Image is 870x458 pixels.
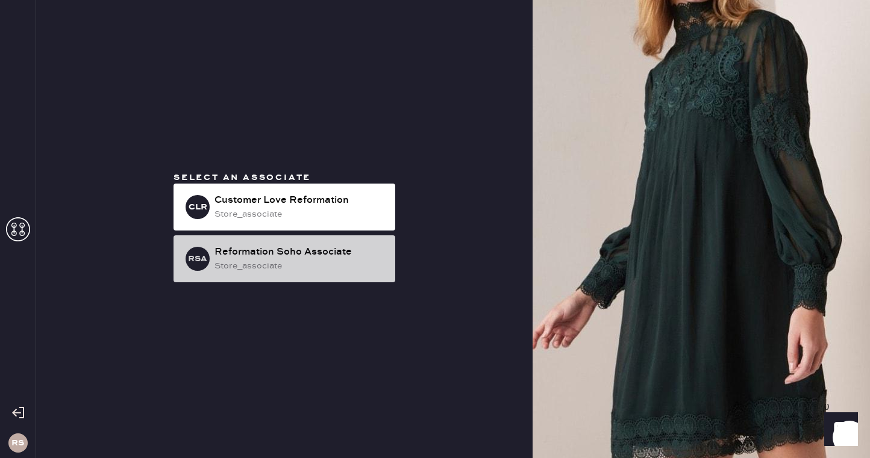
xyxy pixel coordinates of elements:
span: Select an associate [174,172,311,183]
iframe: Front Chat [813,404,865,456]
h3: RSA [188,255,207,263]
div: store_associate [214,259,386,273]
div: Reformation Soho Associate [214,245,386,259]
h3: RS [11,439,24,447]
div: store_associate [214,208,386,221]
h3: CLR [189,203,207,211]
div: Customer Love Reformation [214,193,386,208]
